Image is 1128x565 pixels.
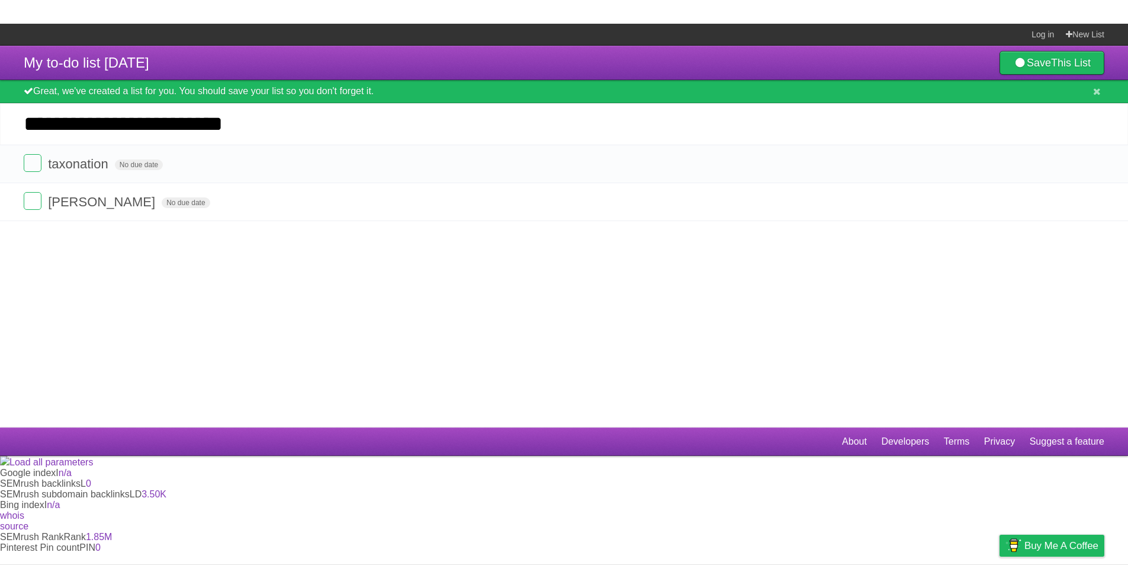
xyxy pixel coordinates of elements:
[86,478,91,489] a: 0
[95,542,101,553] a: 0
[48,194,158,209] span: [PERSON_NAME]
[130,489,142,499] span: LD
[115,159,163,170] span: No due date
[24,55,149,71] span: My to-do list [DATE]
[9,457,93,467] span: Load all parameters
[47,500,60,510] a: n/a
[59,468,72,478] a: n/a
[1024,535,1098,556] span: Buy me a coffee
[944,430,970,453] a: Terms
[142,489,166,499] a: 3.50K
[1066,24,1104,45] a: New List
[1051,57,1091,69] b: This List
[1000,535,1104,557] a: Buy me a coffee
[1030,430,1104,453] a: Suggest a feature
[86,532,112,542] a: 1.85M
[842,430,867,453] a: About
[984,430,1015,453] a: Privacy
[79,542,95,553] span: PIN
[881,430,929,453] a: Developers
[48,157,111,171] span: taxonation
[44,500,47,510] span: I
[56,468,58,478] span: I
[64,532,86,542] span: Rank
[1005,535,1021,556] img: Buy me a coffee
[1031,24,1054,45] a: Log in
[24,192,41,210] label: Done
[81,478,86,489] span: L
[1000,51,1104,75] a: SaveThis List
[162,197,210,208] span: No due date
[24,154,41,172] label: Done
